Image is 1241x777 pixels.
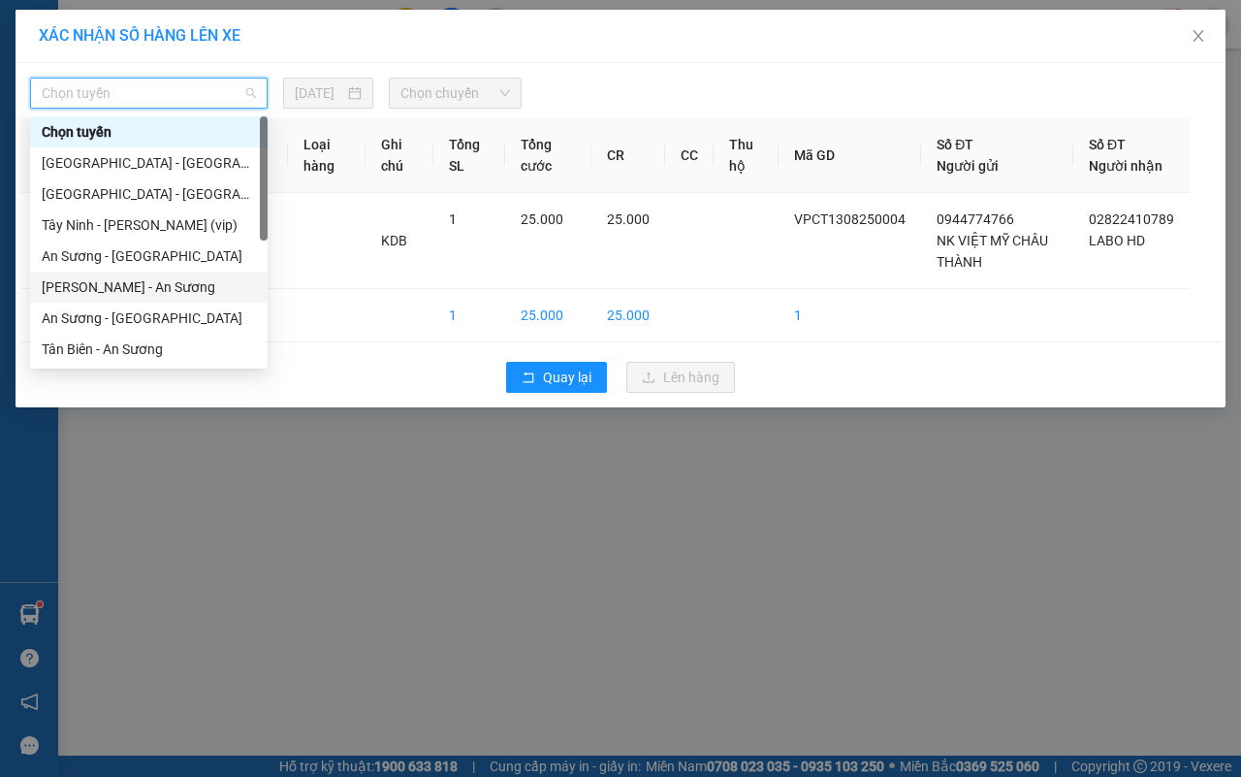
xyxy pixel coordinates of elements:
[30,334,268,365] div: Tân Biên - An Sương
[626,362,735,393] button: uploadLên hàng
[506,362,607,393] button: rollbackQuay lại
[505,118,590,193] th: Tổng cước
[7,12,93,97] img: logo
[42,308,256,329] div: An Sương - [GEOGRAPHIC_DATA]
[30,178,268,210] div: Hồ Chí Minh - Tây Ninh (vip)
[6,125,203,137] span: [PERSON_NAME]:
[30,303,268,334] div: An Sương - Tân Biên
[433,118,505,193] th: Tổng SL
[42,214,256,236] div: Tây Ninh - [PERSON_NAME] (vip)
[937,233,1048,270] span: NK VIỆT MỸ CHÂU THÀNH
[97,123,204,138] span: VPCT1308250004
[1089,158,1162,174] span: Người nhận
[42,79,256,108] span: Chọn tuyến
[42,183,256,205] div: [GEOGRAPHIC_DATA] - [GEOGRAPHIC_DATA] (vip)
[366,118,433,193] th: Ghi chú
[779,289,921,342] td: 1
[42,152,256,174] div: [GEOGRAPHIC_DATA] - [GEOGRAPHIC_DATA] (vip)
[42,245,256,267] div: An Sương - [GEOGRAPHIC_DATA]
[779,118,921,193] th: Mã GD
[543,367,591,388] span: Quay lại
[1089,137,1126,152] span: Số ĐT
[30,210,268,241] div: Tây Ninh - Hồ Chí Minh (vip)
[794,211,906,227] span: VPCT1308250004
[30,147,268,178] div: Hồ Chí Minh - Tây Ninh (vip)
[30,241,268,272] div: An Sương - Châu Thành
[1191,28,1206,44] span: close
[295,82,344,104] input: 13/08/2025
[521,211,563,227] span: 25.000
[607,211,650,227] span: 25.000
[381,233,407,248] span: KDB
[42,121,256,143] div: Chọn tuyến
[42,276,256,298] div: [PERSON_NAME] - An Sương
[153,11,266,27] strong: ĐỒNG PHƯỚC
[714,118,780,193] th: Thu hộ
[449,211,457,227] span: 1
[153,31,261,55] span: Bến xe [GEOGRAPHIC_DATA]
[591,118,665,193] th: CR
[52,105,238,120] span: -----------------------------------------
[665,118,714,193] th: CC
[153,58,267,82] span: 01 Võ Văn Truyện, KP.1, Phường 2
[43,141,118,152] span: 13:39:05 [DATE]
[6,141,118,152] span: In ngày:
[522,371,535,386] span: rollback
[42,339,256,360] div: Tân Biên - An Sương
[433,289,505,342] td: 1
[288,118,366,193] th: Loại hàng
[400,79,509,108] span: Chọn chuyến
[30,116,268,147] div: Chọn tuyến
[591,289,665,342] td: 25.000
[937,158,999,174] span: Người gửi
[1089,211,1174,227] span: 02822410789
[937,137,973,152] span: Số ĐT
[1089,233,1145,248] span: LABO HD
[20,118,77,193] th: STT
[505,289,590,342] td: 25.000
[20,193,77,289] td: 1
[937,211,1014,227] span: 0944774766
[153,86,238,98] span: Hotline: 19001152
[1171,10,1225,64] button: Close
[39,26,240,45] span: XÁC NHẬN SỐ HÀNG LÊN XE
[30,272,268,303] div: Châu Thành - An Sương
